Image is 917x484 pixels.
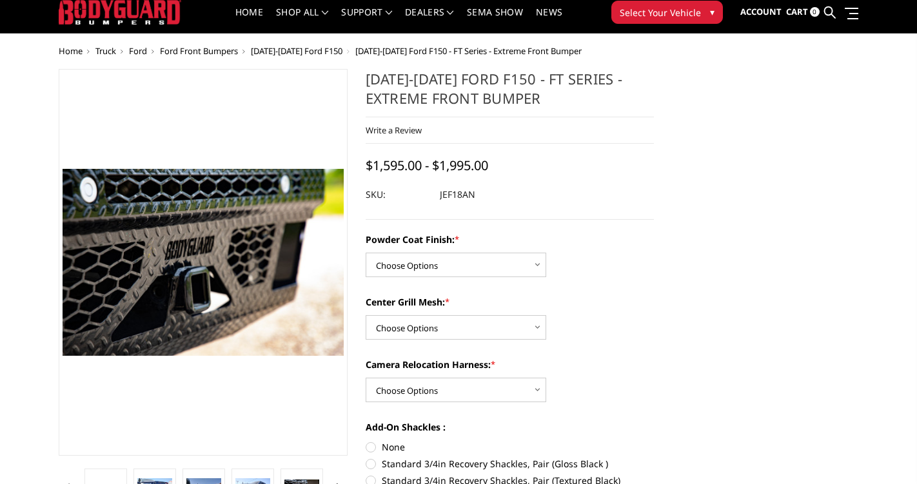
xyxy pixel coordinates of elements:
label: Center Grill Mesh: [366,295,655,309]
a: Home [235,8,263,33]
span: [DATE]-[DATE] Ford F150 - FT Series - Extreme Front Bumper [355,45,582,57]
a: Truck [95,45,116,57]
a: Write a Review [366,124,422,136]
a: Support [341,8,392,33]
a: Dealers [405,8,454,33]
a: [DATE]-[DATE] Ford F150 [251,45,342,57]
a: shop all [276,8,328,33]
label: Powder Coat Finish: [366,233,655,246]
dd: JEF18AN [440,183,475,206]
a: Home [59,45,83,57]
span: ▾ [710,5,715,19]
span: 0 [810,7,820,17]
label: Camera Relocation Harness: [366,358,655,371]
label: None [366,440,655,454]
span: Account [740,6,782,17]
label: Add-On Shackles : [366,420,655,434]
dt: SKU: [366,183,430,206]
span: Cart [786,6,808,17]
a: SEMA Show [467,8,523,33]
a: 2018-2020 Ford F150 - FT Series - Extreme Front Bumper [59,69,348,456]
h1: [DATE]-[DATE] Ford F150 - FT Series - Extreme Front Bumper [366,69,655,117]
a: Ford Front Bumpers [160,45,238,57]
a: News [536,8,562,33]
a: Ford [129,45,147,57]
label: Standard 3/4in Recovery Shackles, Pair (Gloss Black ) [366,457,655,470]
button: Select Your Vehicle [611,1,723,24]
span: $1,595.00 - $1,995.00 [366,157,488,174]
span: Select Your Vehicle [620,6,701,19]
